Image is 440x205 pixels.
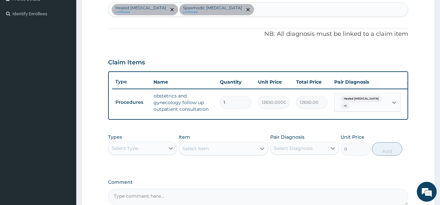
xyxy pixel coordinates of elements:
[169,7,175,13] span: remove selection option
[341,134,364,140] label: Unit Price
[404,75,437,89] th: Actions
[38,61,92,128] span: We're online!
[108,30,408,38] p: NB: All diagnosis must be linked to a claim item
[112,76,150,88] th: Type
[179,134,190,140] label: Item
[108,59,145,66] h3: Claim Items
[255,75,293,89] th: Unit Price
[245,7,251,13] span: remove selection option
[372,142,402,156] button: Add
[183,5,242,11] p: Spasmodic [MEDICAL_DATA]
[293,75,331,89] th: Total Price
[112,145,138,152] div: Select Type
[34,37,111,46] div: Chat with us now
[341,103,350,109] span: + 1
[341,96,382,102] span: Healed [MEDICAL_DATA]
[112,96,150,108] td: Procedures
[115,11,166,14] small: confirmed
[274,145,313,152] div: Select Diagnosis
[109,3,125,19] div: Minimize live chat window
[108,134,122,140] label: Types
[115,5,166,11] p: Healed [MEDICAL_DATA]
[12,33,27,50] img: d_794563401_company_1708531726252_794563401
[108,179,408,185] label: Comment
[270,134,304,140] label: Pair Diagnosis
[183,11,242,14] small: confirmed
[217,75,255,89] th: Quantity
[331,75,404,89] th: Pair Diagnosis
[3,135,126,159] textarea: Type your message and hit 'Enter'
[150,75,217,89] th: Name
[150,89,217,116] td: obstetrics and gynecology follow up outpatient consultation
